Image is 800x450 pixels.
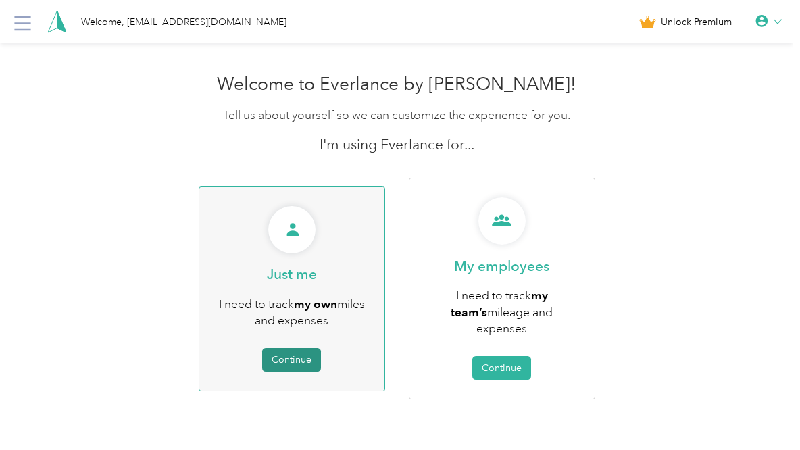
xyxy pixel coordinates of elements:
[81,15,286,29] div: Welcome, [EMAIL_ADDRESS][DOMAIN_NAME]
[199,107,595,124] p: Tell us about yourself so we can customize the experience for you.
[267,265,317,284] p: Just me
[661,15,732,29] span: Unlock Premium
[262,348,321,372] button: Continue
[724,374,800,450] iframe: Everlance-gr Chat Button Frame
[451,288,548,319] b: my team’s
[199,74,595,95] h1: Welcome to Everlance by [PERSON_NAME]!
[219,297,365,328] span: I need to track miles and expenses
[451,288,553,336] span: I need to track mileage and expenses
[472,356,531,380] button: Continue
[294,297,337,311] b: my own
[454,257,549,276] p: My employees
[199,135,595,154] p: I'm using Everlance for...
